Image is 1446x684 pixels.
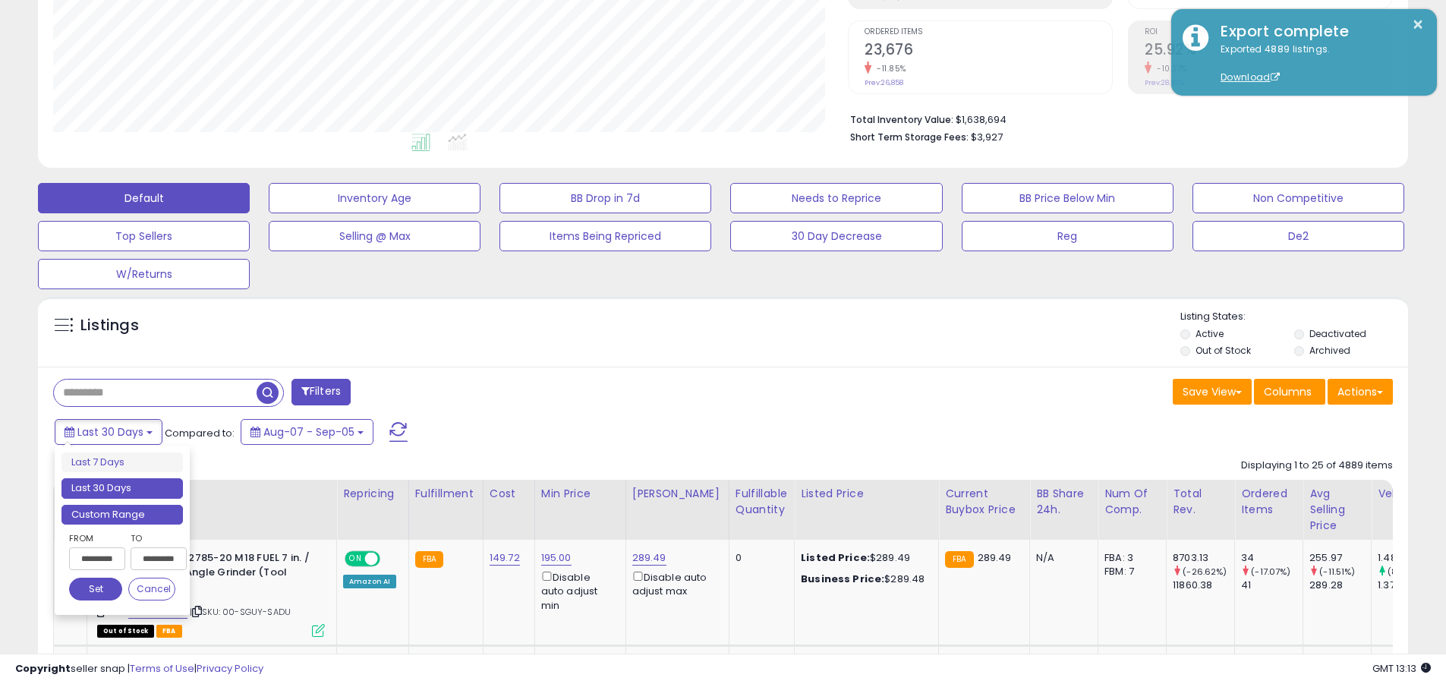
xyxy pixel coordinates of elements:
div: 255.97 [1309,551,1371,565]
span: FBA [156,625,182,638]
button: Inventory Age [269,183,480,213]
div: Amazon AI [343,575,396,588]
label: Archived [1309,344,1350,357]
div: 41 [1241,578,1303,592]
div: Fulfillment [415,486,477,502]
div: FBA: 3 [1104,551,1155,565]
span: Compared to: [165,426,235,440]
div: seller snap | | [15,662,263,676]
button: W/Returns [38,259,250,289]
label: Out of Stock [1196,344,1251,357]
button: Top Sellers [38,221,250,251]
div: N/A [1036,551,1086,565]
span: | SKU: 00-SGUY-SADU [190,606,291,618]
div: 1.37 [1378,578,1439,592]
button: Set [69,578,122,600]
span: Aug-07 - Sep-05 [263,424,354,440]
a: 195.00 [541,550,572,566]
button: BB Price Below Min [962,183,1173,213]
li: Custom Range [61,505,183,525]
button: 30 Day Decrease [730,221,942,251]
button: Actions [1328,379,1393,405]
b: Listed Price: [801,550,870,565]
h5: Listings [80,315,139,336]
label: To [131,531,175,546]
div: Avg Selling Price [1309,486,1365,534]
div: 11860.38 [1173,578,1234,592]
button: Non Competitive [1192,183,1404,213]
span: Ordered Items [865,28,1112,36]
div: Current Buybox Price [945,486,1023,518]
button: Last 30 Days [55,419,162,445]
div: ASIN: [97,551,325,635]
b: Milwaukee 2785-20 M18 FUEL 7 in. / 9 in. Large Angle Grinder (Tool Only) [131,551,316,597]
div: 1.48 [1378,551,1439,565]
small: (8.03%) [1388,566,1421,578]
button: × [1412,15,1424,34]
div: Export complete [1209,20,1426,43]
li: Last 30 Days [61,478,183,499]
div: FBM: 7 [1104,565,1155,578]
div: $289.49 [801,551,927,565]
a: 149.72 [490,550,520,566]
a: Privacy Policy [197,661,263,676]
span: All listings that are currently out of stock and unavailable for purchase on Amazon [97,625,154,638]
div: Fulfillable Quantity [736,486,788,518]
a: 289.49 [632,550,666,566]
div: 0 [736,551,783,565]
button: Reg [962,221,1173,251]
b: Total Inventory Value: [850,113,953,126]
small: (-17.07%) [1251,566,1290,578]
small: FBA [415,551,443,568]
small: Prev: 28.92% [1145,78,1184,87]
span: 2025-10-6 13:13 GMT [1372,661,1431,676]
small: (-26.62%) [1183,566,1227,578]
li: Last 7 Days [61,452,183,473]
strong: Copyright [15,661,71,676]
span: Last 30 Days [77,424,143,440]
div: Total Rev. [1173,486,1228,518]
div: Num of Comp. [1104,486,1160,518]
small: -10.37% [1151,63,1187,74]
div: Disable auto adjust max [632,569,717,598]
div: 289.28 [1309,578,1371,592]
div: Cost [490,486,528,502]
a: Terms of Use [130,661,194,676]
li: $1,638,694 [850,109,1381,128]
label: From [69,531,122,546]
b: Business Price: [801,572,884,586]
div: [PERSON_NAME] [632,486,723,502]
button: Columns [1254,379,1325,405]
button: Save View [1173,379,1252,405]
label: Active [1196,327,1224,340]
small: (-11.51%) [1319,566,1355,578]
b: Short Term Storage Fees: [850,131,969,143]
div: Ordered Items [1241,486,1296,518]
small: Prev: 26,858 [865,78,903,87]
div: 34 [1241,551,1303,565]
p: Listing States: [1180,310,1408,324]
button: Selling @ Max [269,221,480,251]
h2: 25.92% [1145,41,1392,61]
div: Disable auto adjust min [541,569,614,613]
button: BB Drop in 7d [499,183,711,213]
button: Items Being Repriced [499,221,711,251]
span: OFF [378,553,402,566]
div: Exported 4889 listings. [1209,43,1426,85]
button: Default [38,183,250,213]
div: Min Price [541,486,619,502]
label: Deactivated [1309,327,1366,340]
span: Columns [1264,384,1312,399]
button: Cancel [128,578,175,600]
button: Aug-07 - Sep-05 [241,419,373,445]
h2: 23,676 [865,41,1112,61]
small: FBA [945,551,973,568]
button: De2 [1192,221,1404,251]
div: Displaying 1 to 25 of 4889 items [1241,459,1393,473]
div: $289.48 [801,572,927,586]
div: BB Share 24h. [1036,486,1092,518]
button: Filters [291,379,351,405]
button: Needs to Reprice [730,183,942,213]
div: 8703.13 [1173,551,1234,565]
a: Download [1221,71,1280,84]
